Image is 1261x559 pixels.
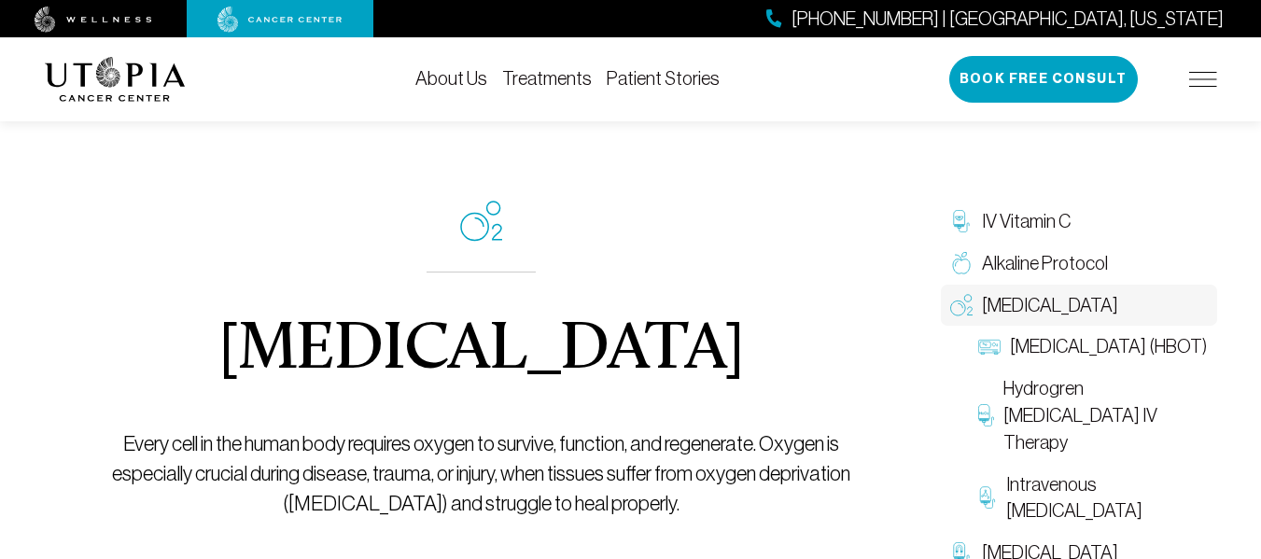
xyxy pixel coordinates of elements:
span: [MEDICAL_DATA] (HBOT) [1010,333,1207,360]
a: [PHONE_NUMBER] | [GEOGRAPHIC_DATA], [US_STATE] [766,6,1224,33]
a: Hydrogren [MEDICAL_DATA] IV Therapy [969,368,1217,463]
a: Alkaline Protocol [941,243,1217,285]
a: Patient Stories [607,68,720,89]
img: icon-hamburger [1189,72,1217,87]
a: Intravenous [MEDICAL_DATA] [969,464,1217,533]
img: Hydrogren Peroxide IV Therapy [978,404,994,426]
a: Treatments [502,68,592,89]
span: Alkaline Protocol [982,250,1108,277]
img: Alkaline Protocol [950,252,973,274]
a: About Us [415,68,487,89]
img: IV Vitamin C [950,210,973,232]
img: cancer center [217,7,343,33]
a: [MEDICAL_DATA] (HBOT) [969,326,1217,368]
button: Book Free Consult [949,56,1138,103]
span: Intravenous [MEDICAL_DATA] [1006,471,1207,525]
p: Every cell in the human body requires oxygen to survive, function, and regenerate. Oxygen is espe... [109,429,853,519]
span: [PHONE_NUMBER] | [GEOGRAPHIC_DATA], [US_STATE] [792,6,1224,33]
img: Oxygen Therapy [950,294,973,316]
img: wellness [35,7,152,33]
img: Intravenous Ozone Therapy [978,486,998,509]
span: Hydrogren [MEDICAL_DATA] IV Therapy [1003,375,1208,455]
img: logo [45,57,186,102]
h1: [MEDICAL_DATA] [218,317,744,384]
span: IV Vitamin C [982,208,1071,235]
img: Hyperbaric Oxygen Therapy (HBOT) [978,336,1001,358]
a: IV Vitamin C [941,201,1217,243]
span: [MEDICAL_DATA] [982,292,1118,319]
img: icon [460,201,502,242]
a: [MEDICAL_DATA] [941,285,1217,327]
